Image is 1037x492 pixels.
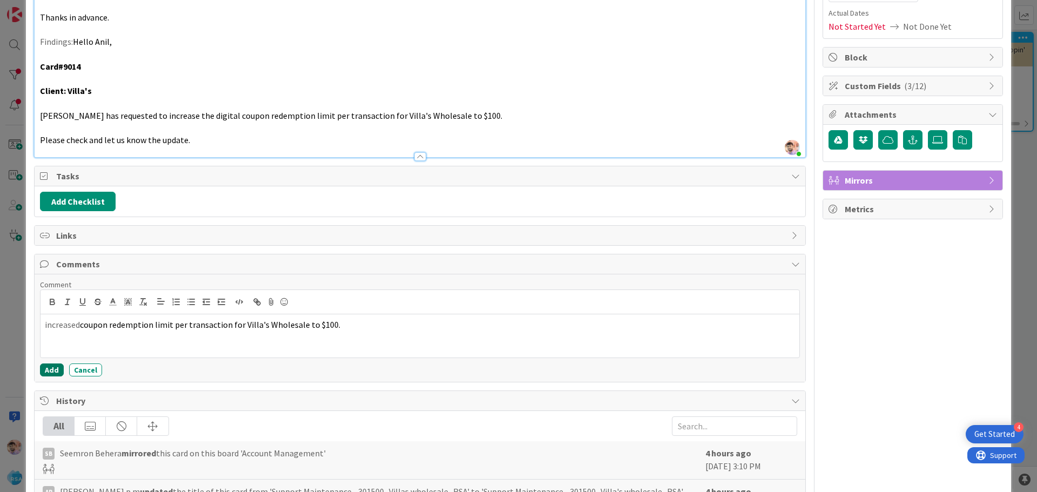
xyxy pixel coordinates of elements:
[829,20,886,33] span: Not Started Yet
[43,448,55,460] div: SB
[40,61,80,72] strong: Card#9014
[73,36,112,47] span: Hello Anil,
[40,192,116,211] button: Add Checklist
[966,425,1023,443] div: Open Get Started checklist, remaining modules: 4
[40,363,64,376] button: Add
[1014,422,1023,432] div: 4
[56,229,786,242] span: Links
[40,110,502,121] span: [PERSON_NAME] has requested to increase the digital coupon redemption limit per transaction for V...
[845,79,983,92] span: Custom Fields
[785,140,800,155] img: pl4L0N3wBX7tJinSylGEWxEMLUfHaQkZ.png
[56,394,786,407] span: History
[845,51,983,64] span: Block
[904,80,926,91] span: ( 3/12 )
[705,448,751,459] b: 4 hours ago
[45,319,795,331] p: increased
[40,280,71,289] span: Comment
[43,417,75,435] div: All
[705,447,797,474] div: [DATE] 3:10 PM
[56,258,786,271] span: Comments
[40,85,92,96] strong: Client: Villa's
[845,108,983,121] span: Attachments
[69,363,102,376] button: Cancel
[40,36,800,48] p: Findings:
[903,20,952,33] span: Not Done Yet
[672,416,797,436] input: Search...
[60,447,326,460] span: Seemron Behera this card on this board 'Account Management'
[974,429,1015,440] div: Get Started
[40,12,109,23] span: Thanks in advance.
[845,203,983,215] span: Metrics
[80,319,340,330] span: coupon redemption limit per transaction for Villa's Wholesale to $100.
[40,134,190,145] span: Please check and let us know the update.
[56,170,786,183] span: Tasks
[122,448,156,459] b: mirrored
[845,174,983,187] span: Mirrors
[23,2,49,15] span: Support
[829,8,997,19] span: Actual Dates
